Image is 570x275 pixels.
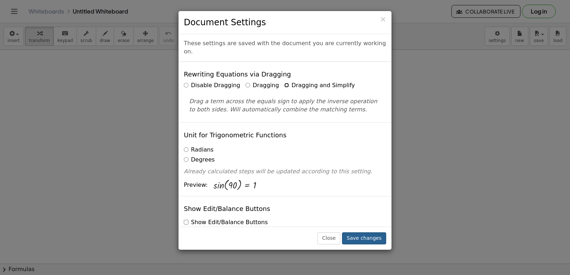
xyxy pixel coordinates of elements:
h4: Rewriting Equations via Dragging [184,71,291,78]
input: Show Edit/Balance Buttons [184,220,188,224]
input: Radians [184,147,188,152]
span: × [380,15,386,23]
span: Preview: [184,181,208,189]
h4: Unit for Trigonometric Functions [184,132,286,139]
label: Disable Dragging [184,81,240,90]
button: Close [317,232,340,244]
label: Dragging and Simplify [284,81,355,90]
p: Already calculated steps will be updated according to this setting. [184,168,386,176]
input: Degrees [184,157,188,162]
button: Save changes [342,232,386,244]
h3: Document Settings [184,16,386,28]
label: Dragging [245,81,279,90]
label: Show Edit/Balance Buttons [184,218,268,227]
p: Drag a term across the equals sign to apply the inverse operation to both sides. Will automatical... [189,97,381,114]
label: Radians [184,146,213,154]
h4: Show Edit/Balance Buttons [184,205,270,212]
input: Dragging and Simplify [284,83,289,88]
input: Disable Dragging [184,83,188,88]
div: These settings are saved with the document you are currently working on. [178,34,392,62]
button: Close [380,16,386,23]
label: Degrees [184,156,215,164]
input: Dragging [245,83,250,88]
